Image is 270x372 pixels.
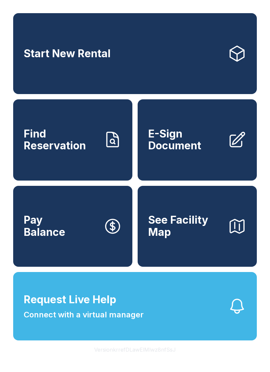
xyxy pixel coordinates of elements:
span: Pay Balance [24,214,65,238]
button: See Facility Map [138,186,257,267]
button: Request Live HelpConnect with a virtual manager [13,272,257,340]
button: PayBalance [13,186,132,267]
button: VersionkrrefDLawElMlwz8nfSsJ [89,340,181,359]
span: E-Sign Document [148,128,223,152]
a: Start New Rental [13,13,257,94]
span: Start New Rental [24,48,111,60]
a: Find Reservation [13,99,132,180]
span: Connect with a virtual manager [24,309,144,321]
span: See Facility Map [148,214,223,238]
span: Request Live Help [24,292,116,308]
a: E-Sign Document [138,99,257,180]
span: Find Reservation [24,128,98,152]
